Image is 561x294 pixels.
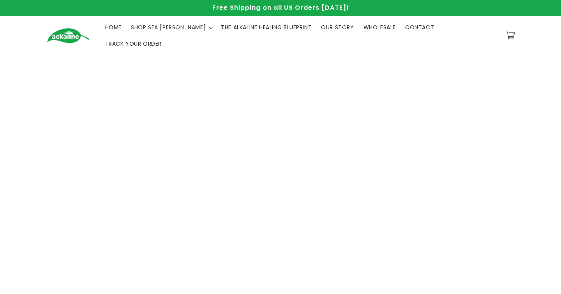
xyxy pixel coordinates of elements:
[101,35,167,52] a: TRACK YOUR ORDER
[359,19,400,35] a: WHOLESALE
[221,24,312,31] span: THE ALKALINE HEALING BLUEPRINT
[126,19,216,35] summary: SHOP SEA [PERSON_NAME]
[321,24,354,31] span: OUR STORY
[105,40,162,47] span: TRACK YOUR ORDER
[101,19,126,35] a: HOME
[316,19,358,35] a: OUR STORY
[212,3,349,12] span: Free Shipping on all US Orders [DATE]!
[400,19,439,35] a: CONTACT
[216,19,316,35] a: THE ALKALINE HEALING BLUEPRINT
[47,28,90,43] img: Ackaline
[131,24,206,31] span: SHOP SEA [PERSON_NAME]
[363,24,396,31] span: WHOLESALE
[405,24,434,31] span: CONTACT
[105,24,122,31] span: HOME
